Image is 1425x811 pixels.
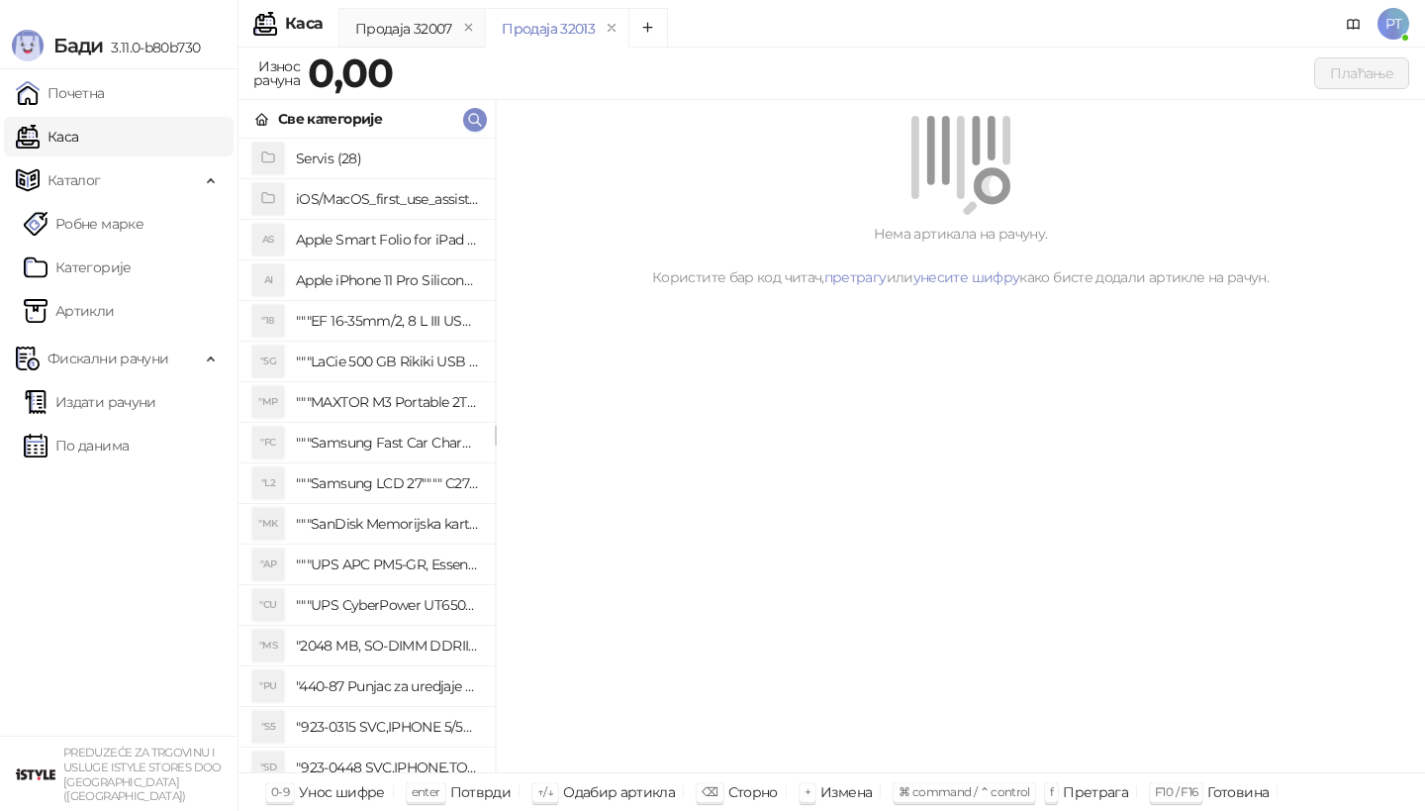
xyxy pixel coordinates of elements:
[702,784,717,799] span: ⌫
[296,549,479,580] h4: """UPS APC PM5-GR, Essential Surge Arrest,5 utic_nica"""
[412,784,440,799] span: enter
[296,386,479,418] h4: """MAXTOR M3 Portable 2TB 2.5"""" crni eksterni hard disk HX-M201TCB/GM"""
[24,248,132,287] a: Категорије
[296,508,479,540] h4: """SanDisk Memorijska kartica 256GB microSDXC sa SD adapterom SDSQXA1-256G-GN6MA - Extreme PLUS, ...
[16,73,105,113] a: Почетна
[252,467,284,499] div: "L2
[238,139,495,772] div: grid
[1207,779,1269,805] div: Готовина
[252,752,284,783] div: "SD
[16,755,55,794] img: 64x64-companyLogo-77b92cf4-9946-4f36-9751-bf7bb5fd2c7d.png
[47,339,168,378] span: Фискални рачуни
[913,268,1020,286] a: унесите шифру
[805,784,810,799] span: +
[563,779,675,805] div: Одабир артикла
[1155,784,1197,799] span: F10 / F16
[1050,784,1053,799] span: f
[450,779,512,805] div: Потврди
[296,305,479,337] h4: """EF 16-35mm/2, 8 L III USM"""
[278,108,382,130] div: Све категорије
[285,16,323,32] div: Каса
[271,784,289,799] span: 0-9
[252,630,284,661] div: "MS
[252,589,284,621] div: "CU
[252,711,284,743] div: "S5
[296,224,479,255] h4: Apple Smart Folio for iPad mini (A17 Pro) - Sage
[820,779,872,805] div: Измена
[728,779,778,805] div: Сторно
[296,264,479,296] h4: Apple iPhone 11 Pro Silicone Case - Black
[1063,779,1128,805] div: Претрага
[1338,8,1370,40] a: Документација
[296,630,479,661] h4: "2048 MB, SO-DIMM DDRII, 667 MHz, Napajanje 1,8 0,1 V, Latencija CL5"
[252,264,284,296] div: AI
[296,670,479,702] h4: "440-87 Punjac za uredjaje sa micro USB portom 4/1, Stand."
[520,223,1401,288] div: Нема артикала на рачуну. Користите бар код читач, или како бисте додали артикле на рачун.
[502,18,595,40] div: Продаја 32013
[53,34,103,57] span: Бади
[252,427,284,458] div: "FC
[296,467,479,499] h4: """Samsung LCD 27"""" C27F390FHUXEN"""
[1314,57,1409,89] button: Плаћање
[252,224,284,255] div: AS
[599,20,624,37] button: remove
[252,549,284,580] div: "AP
[296,346,479,377] h4: """LaCie 500 GB Rikiki USB 3.0 / Ultra Compact & Resistant aluminum / USB 3.0 / 2.5"""""""
[252,670,284,702] div: "PU
[103,39,200,56] span: 3.11.0-b80b730
[299,779,385,805] div: Унос шифре
[628,8,668,48] button: Add tab
[824,268,887,286] a: претрагу
[296,711,479,743] h4: "923-0315 SVC,IPHONE 5/5S BATTERY REMOVAL TRAY Držač za iPhone sa kojim se otvara display
[252,305,284,337] div: "18
[456,20,482,37] button: remove
[296,183,479,215] h4: iOS/MacOS_first_use_assistance (4)
[252,346,284,377] div: "5G
[1377,8,1409,40] span: PT
[63,746,222,803] small: PREDUZEĆE ZA TRGOVINU I USLUGE ISTYLE STORES DOO [GEOGRAPHIC_DATA] ([GEOGRAPHIC_DATA])
[24,382,156,422] a: Издати рачуни
[899,784,1030,799] span: ⌘ command / ⌃ control
[296,143,479,174] h4: Servis (28)
[296,427,479,458] h4: """Samsung Fast Car Charge Adapter, brzi auto punja_, boja crna"""
[355,18,452,40] div: Продаја 32007
[24,426,129,465] a: По данима
[296,752,479,783] h4: "923-0448 SVC,IPHONE,TOURQUE DRIVER KIT .65KGF- CM Šrafciger "
[12,30,44,61] img: Logo
[249,53,304,93] div: Износ рачуна
[308,49,393,97] strong: 0,00
[16,117,78,156] a: Каса
[24,291,115,331] a: ArtikliАртикли
[537,784,553,799] span: ↑/↓
[296,589,479,621] h4: """UPS CyberPower UT650EG, 650VA/360W , line-int., s_uko, desktop"""
[252,508,284,540] div: "MK
[47,160,101,200] span: Каталог
[252,386,284,418] div: "MP
[24,204,143,244] a: Робне марке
